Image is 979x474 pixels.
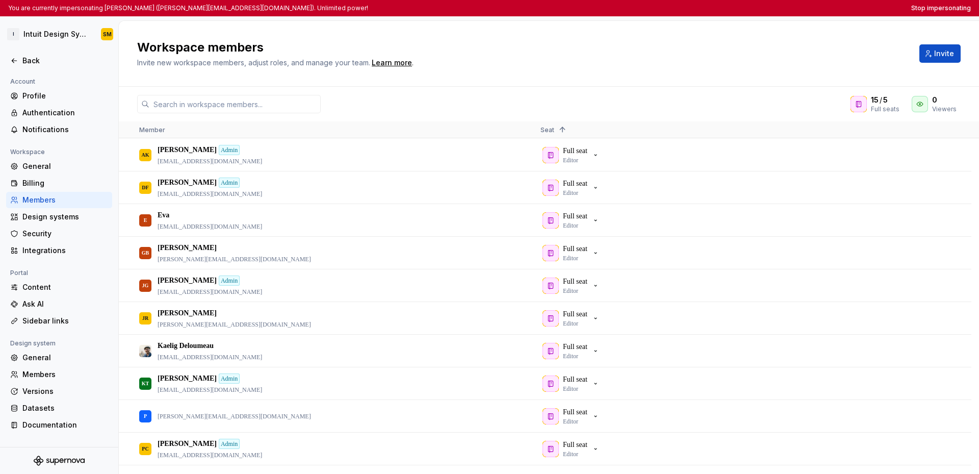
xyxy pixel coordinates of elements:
[139,345,151,357] img: Kaelig Deloumeau
[158,276,217,286] p: [PERSON_NAME]
[6,366,112,383] a: Members
[219,178,240,188] div: Admin
[142,276,149,295] div: JG
[911,4,971,12] button: Stop impersonating
[2,23,116,45] button: IIntuit Design SystemSM
[919,44,961,63] button: Invite
[563,179,587,189] p: Full seat
[6,417,112,433] a: Documentation
[563,211,587,221] p: Full seat
[6,267,32,279] div: Portal
[158,320,311,329] p: [PERSON_NAME][EMAIL_ADDRESS][DOMAIN_NAME]
[142,178,148,197] div: DF
[158,222,262,231] p: [EMAIL_ADDRESS][DOMAIN_NAME]
[22,353,108,363] div: General
[540,308,604,329] button: Full seatEditor
[22,124,108,135] div: Notifications
[540,145,604,165] button: Full seatEditor
[219,439,240,449] div: Admin
[6,226,112,242] a: Security
[540,243,604,263] button: Full seatEditor
[219,373,240,384] div: Admin
[6,158,112,174] a: General
[540,439,604,459] button: Full seatEditor
[22,316,108,326] div: Sidebar links
[563,440,587,450] p: Full seat
[22,245,108,256] div: Integrations
[158,210,169,220] p: Eva
[158,157,262,165] p: [EMAIL_ADDRESS][DOMAIN_NAME]
[158,451,262,459] p: [EMAIL_ADDRESS][DOMAIN_NAME]
[6,146,49,158] div: Workspace
[563,244,587,254] p: Full seat
[34,456,85,466] svg: Supernova Logo
[6,175,112,191] a: Billing
[22,91,108,101] div: Profile
[6,121,112,138] a: Notifications
[563,156,578,164] p: Editor
[563,407,587,417] p: Full seat
[6,192,112,208] a: Members
[142,145,149,165] div: AK
[22,178,108,188] div: Billing
[6,296,112,312] a: Ask AI
[6,76,39,88] div: Account
[563,375,587,385] p: Full seat
[158,288,262,296] p: [EMAIL_ADDRESS][DOMAIN_NAME]
[158,308,217,318] p: [PERSON_NAME]
[563,221,578,230] p: Editor
[372,58,412,68] a: Learn more
[22,299,108,309] div: Ask AI
[563,287,578,295] p: Editor
[142,243,149,263] div: GB
[563,385,578,393] p: Editor
[563,450,578,458] p: Editor
[23,29,89,39] div: Intuit Design System
[158,243,217,253] p: [PERSON_NAME]
[22,386,108,396] div: Versions
[370,59,414,67] span: .
[6,279,112,295] a: Content
[158,386,262,394] p: [EMAIL_ADDRESS][DOMAIN_NAME]
[219,145,240,155] div: Admin
[6,350,112,366] a: General
[142,373,149,393] div: KT
[540,406,604,427] button: Full seatEditor
[932,95,937,105] span: 0
[158,145,217,155] p: [PERSON_NAME]
[22,108,108,118] div: Authentication
[932,105,957,113] div: Viewers
[158,178,217,188] p: [PERSON_NAME]
[871,105,899,113] div: Full seats
[22,403,108,413] div: Datasets
[563,254,578,262] p: Editor
[934,48,954,59] span: Invite
[6,400,112,416] a: Datasets
[22,420,108,430] div: Documentation
[563,417,578,426] p: Editor
[158,373,217,384] p: [PERSON_NAME]
[158,412,311,420] p: [PERSON_NAME][EMAIL_ADDRESS][DOMAIN_NAME]
[540,373,604,394] button: Full seatEditor
[540,341,604,361] button: Full seatEditor
[8,4,368,12] p: You are currently impersonating [PERSON_NAME] ([PERSON_NAME][EMAIL_ADDRESS][DOMAIN_NAME]). Unlimi...
[540,178,604,198] button: Full seatEditor
[540,126,554,134] span: Seat
[144,406,147,426] div: P
[22,369,108,380] div: Members
[22,212,108,222] div: Design systems
[7,28,19,40] div: I
[540,276,604,296] button: Full seatEditor
[219,276,240,286] div: Admin
[103,30,112,38] div: SM
[6,105,112,121] a: Authentication
[149,95,321,113] input: Search in workspace members...
[158,190,262,198] p: [EMAIL_ADDRESS][DOMAIN_NAME]
[563,319,578,328] p: Editor
[6,313,112,329] a: Sidebar links
[22,195,108,205] div: Members
[22,229,108,239] div: Security
[22,161,108,171] div: General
